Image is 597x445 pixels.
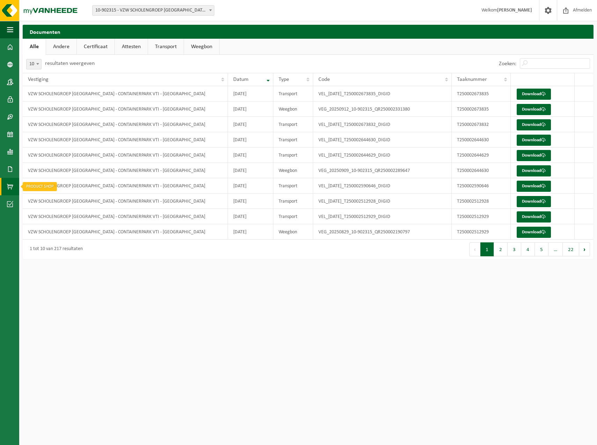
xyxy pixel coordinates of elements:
span: Vestiging [28,77,49,82]
label: Zoeken: [499,61,516,67]
a: Download [517,211,551,222]
a: Download [517,135,551,146]
button: 4 [521,242,535,256]
td: T250002512929 [452,224,511,240]
td: Weegbon [273,101,314,117]
td: VEL_[DATE]_T250002673832_DIGID [313,117,452,132]
a: Download [517,119,551,130]
td: T250002512929 [452,209,511,224]
a: Certificaat [77,39,115,55]
td: VZW SCHOLENGROEP [GEOGRAPHIC_DATA] - CONTAINERPARK VTI - [GEOGRAPHIC_DATA] [23,178,228,194]
button: 5 [535,242,548,256]
td: [DATE] [228,101,273,117]
a: Download [517,104,551,115]
td: T250002673835 [452,101,511,117]
a: Download [517,150,551,161]
strong: [PERSON_NAME] [497,8,532,13]
h2: Documenten [23,25,594,38]
span: 10-902315 - VZW SCHOLENGROEP SINT-MICHIEL - CONTAINERPARK VTI - ROESELARE [92,5,214,16]
td: VZW SCHOLENGROEP [GEOGRAPHIC_DATA] - CONTAINERPARK VTI - [GEOGRAPHIC_DATA] [23,117,228,132]
td: VZW SCHOLENGROEP [GEOGRAPHIC_DATA] - CONTAINERPARK VTI - [GEOGRAPHIC_DATA] [23,101,228,117]
span: Type [279,77,289,82]
td: [DATE] [228,148,273,163]
td: Transport [273,178,314,194]
td: Weegbon [273,224,314,240]
td: Weegbon [273,163,314,178]
td: VZW SCHOLENGROEP [GEOGRAPHIC_DATA] - CONTAINERPARK VTI - [GEOGRAPHIC_DATA] [23,194,228,209]
td: [DATE] [228,209,273,224]
label: resultaten weergeven [45,61,95,66]
button: 2 [494,242,508,256]
td: VEL_[DATE]_T250002644630_DIGID [313,132,452,148]
td: Transport [273,148,314,163]
td: T250002644630 [452,132,511,148]
td: VEG_20250829_10-902315_QR250002190797 [313,224,452,240]
td: VEG_20250912_10-902315_QR250002331380 [313,101,452,117]
td: Transport [273,194,314,209]
td: VZW SCHOLENGROEP [GEOGRAPHIC_DATA] - CONTAINERPARK VTI - [GEOGRAPHIC_DATA] [23,132,228,148]
td: VEL_[DATE]_T250002512929_DIGID [313,209,452,224]
td: [DATE] [228,194,273,209]
td: T250002673835 [452,86,511,101]
td: T250002590646 [452,178,511,194]
td: Transport [273,209,314,224]
td: T250002512928 [452,194,511,209]
span: Code [318,77,330,82]
a: Download [517,89,551,100]
td: VZW SCHOLENGROEP [GEOGRAPHIC_DATA] - CONTAINERPARK VTI - [GEOGRAPHIC_DATA] [23,163,228,178]
td: VZW SCHOLENGROEP [GEOGRAPHIC_DATA] - CONTAINERPARK VTI - [GEOGRAPHIC_DATA] [23,224,228,240]
td: VEL_[DATE]_T250002512928_DIGID [313,194,452,209]
td: [DATE] [228,224,273,240]
button: 3 [508,242,521,256]
span: Datum [233,77,249,82]
td: T250002673832 [452,117,511,132]
span: 10 [27,59,41,69]
a: Attesten [115,39,148,55]
td: [DATE] [228,163,273,178]
button: 22 [563,242,579,256]
td: [DATE] [228,86,273,101]
div: 1 tot 10 van 217 resultaten [26,243,83,256]
button: Previous [469,242,480,256]
td: VZW SCHOLENGROEP [GEOGRAPHIC_DATA] - CONTAINERPARK VTI - [GEOGRAPHIC_DATA] [23,148,228,163]
button: Next [579,242,590,256]
span: 10 [26,59,42,69]
span: … [548,242,563,256]
td: VZW SCHOLENGROEP [GEOGRAPHIC_DATA] - CONTAINERPARK VTI - [GEOGRAPHIC_DATA] [23,86,228,101]
a: Alle [23,39,46,55]
a: Download [517,196,551,207]
a: Download [517,165,551,176]
a: Transport [148,39,184,55]
span: Taaknummer [457,77,487,82]
a: Download [517,181,551,192]
td: VEL_[DATE]_T250002590646_DIGID [313,178,452,194]
td: [DATE] [228,117,273,132]
td: [DATE] [228,132,273,148]
td: T250002644630 [452,163,511,178]
td: Transport [273,117,314,132]
span: 10-902315 - VZW SCHOLENGROEP SINT-MICHIEL - CONTAINERPARK VTI - ROESELARE [93,6,214,15]
a: Andere [46,39,76,55]
td: VEL_[DATE]_T250002673835_DIGID [313,86,452,101]
td: VZW SCHOLENGROEP [GEOGRAPHIC_DATA] - CONTAINERPARK VTI - [GEOGRAPHIC_DATA] [23,209,228,224]
a: Weegbon [184,39,219,55]
td: [DATE] [228,178,273,194]
td: VEG_20250909_10-902315_QR250002289647 [313,163,452,178]
td: Transport [273,86,314,101]
td: VEL_[DATE]_T250002644629_DIGID [313,148,452,163]
button: 1 [480,242,494,256]
td: T250002644629 [452,148,511,163]
td: Transport [273,132,314,148]
a: Download [517,227,551,238]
